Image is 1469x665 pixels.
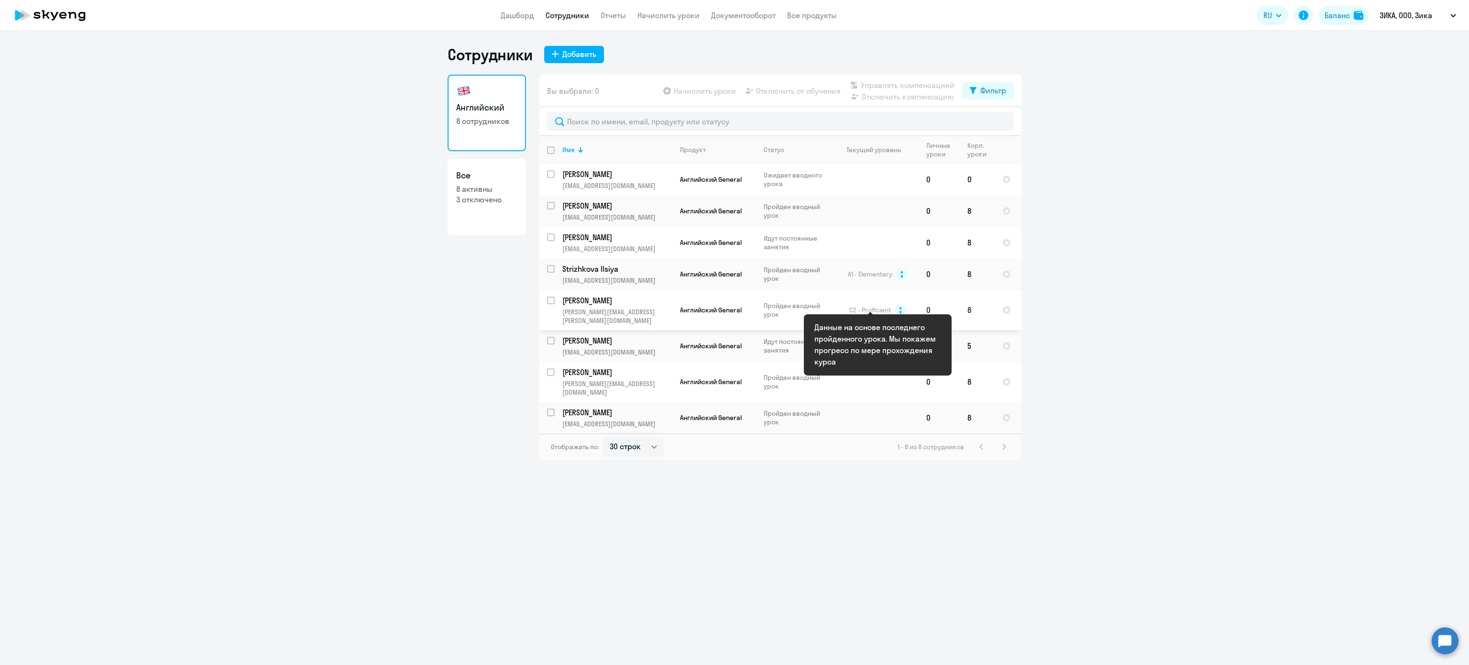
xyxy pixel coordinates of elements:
p: [PERSON_NAME][EMAIL_ADDRESS][DOMAIN_NAME] [562,379,672,397]
td: 8 [960,195,995,227]
p: ЗИКА, ООО, Зика [1380,10,1432,21]
a: Английский8 сотрудников [448,75,526,151]
div: Корп. уроки [967,141,994,158]
span: Английский General [680,270,742,278]
p: 8 сотрудников [456,116,517,126]
td: 0 [919,258,960,290]
p: Идут постоянные занятия [764,337,829,355]
a: Все продукты [787,11,837,20]
span: Английский General [680,377,742,386]
a: Strizhkova Ilsiya [562,264,672,274]
td: 8 [960,227,995,258]
span: A1 - Elementary [848,270,892,278]
td: 0 [960,164,995,195]
h1: Сотрудники [448,45,533,64]
p: 8 активны [456,184,517,194]
div: Корп. уроки [967,141,987,158]
p: [PERSON_NAME] [562,335,670,346]
div: Личные уроки [926,141,951,158]
div: Статус [764,145,784,154]
div: Баланс [1325,10,1350,21]
p: [EMAIL_ADDRESS][DOMAIN_NAME] [562,420,672,428]
button: Добавить [544,46,604,63]
div: Продукт [680,145,706,154]
p: Пройден вводный урок [764,409,829,426]
p: [PERSON_NAME] [562,200,670,211]
div: Текущий уровень [846,145,901,154]
p: [PERSON_NAME] [562,367,670,377]
div: Продукт [680,145,756,154]
p: Пройден вводный урок [764,301,829,319]
button: Балансbalance [1319,6,1369,25]
td: 8 [960,258,995,290]
a: Дашборд [501,11,534,20]
img: english [456,83,471,99]
td: 5 [960,330,995,362]
a: Отчеты [601,11,626,20]
span: Отображать по: [551,443,599,451]
td: 0 [919,195,960,227]
span: Английский General [680,342,742,350]
td: 8 [960,402,995,433]
input: Поиск по имени, email, продукту или статусу [547,112,1014,131]
a: Сотрудники [546,11,589,20]
span: 1 - 8 из 8 сотрудников [898,443,964,451]
span: Английский General [680,207,742,215]
span: Английский General [680,306,742,314]
p: [EMAIL_ADDRESS][DOMAIN_NAME] [562,213,672,222]
div: Статус [764,145,829,154]
a: [PERSON_NAME] [562,200,672,211]
a: [PERSON_NAME] [562,367,672,377]
p: [PERSON_NAME] [562,407,670,418]
h3: Все [456,169,517,182]
p: [EMAIL_ADDRESS][DOMAIN_NAME] [562,244,672,253]
p: Пройден вводный урок [764,202,829,220]
p: Ожидает вводного урока [764,171,829,188]
button: Фильтр [962,82,1014,100]
button: ЗИКА, ООО, Зика [1375,4,1461,27]
span: Английский General [680,238,742,247]
span: C2 - Proficient [849,306,891,314]
p: Пройден вводный урок [764,266,829,283]
div: Текущий уровень [837,145,918,154]
span: Вы выбрали: 0 [547,85,599,97]
div: Имя [562,145,672,154]
p: Идут постоянные занятия [764,234,829,251]
td: 8 [960,362,995,402]
p: [PERSON_NAME] [562,232,670,243]
h3: Английский [456,101,517,114]
div: Добавить [562,48,596,60]
span: RU [1263,10,1272,21]
p: [PERSON_NAME][EMAIL_ADDRESS][PERSON_NAME][DOMAIN_NAME] [562,308,672,325]
td: 0 [919,362,960,402]
a: [PERSON_NAME] [562,295,672,306]
span: Английский General [680,413,742,422]
p: 3 отключено [456,194,517,205]
a: [PERSON_NAME] [562,169,672,179]
p: [PERSON_NAME] [562,295,670,306]
div: Имя [562,145,575,154]
span: Английский General [680,175,742,184]
a: Начислить уроки [637,11,700,20]
p: [PERSON_NAME] [562,169,670,179]
td: 0 [919,290,960,330]
p: [EMAIL_ADDRESS][DOMAIN_NAME] [562,181,672,190]
td: 0 [919,402,960,433]
a: Документооборот [711,11,776,20]
a: Все8 активны3 отключено [448,159,526,235]
p: [EMAIL_ADDRESS][DOMAIN_NAME] [562,276,672,285]
a: [PERSON_NAME] [562,335,672,346]
a: [PERSON_NAME] [562,232,672,243]
td: 0 [919,227,960,258]
a: [PERSON_NAME] [562,407,672,418]
img: balance [1354,11,1363,20]
td: 8 [960,290,995,330]
div: Личные уроки [926,141,959,158]
p: Пройден вводный урок [764,373,829,390]
td: 0 [919,164,960,195]
p: Strizhkova Ilsiya [562,264,670,274]
div: Фильтр [980,85,1006,96]
button: RU [1257,6,1288,25]
div: Данные на основе последнего пройденного урока. Мы покажем прогресс по мере прохождения курса [814,321,941,367]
